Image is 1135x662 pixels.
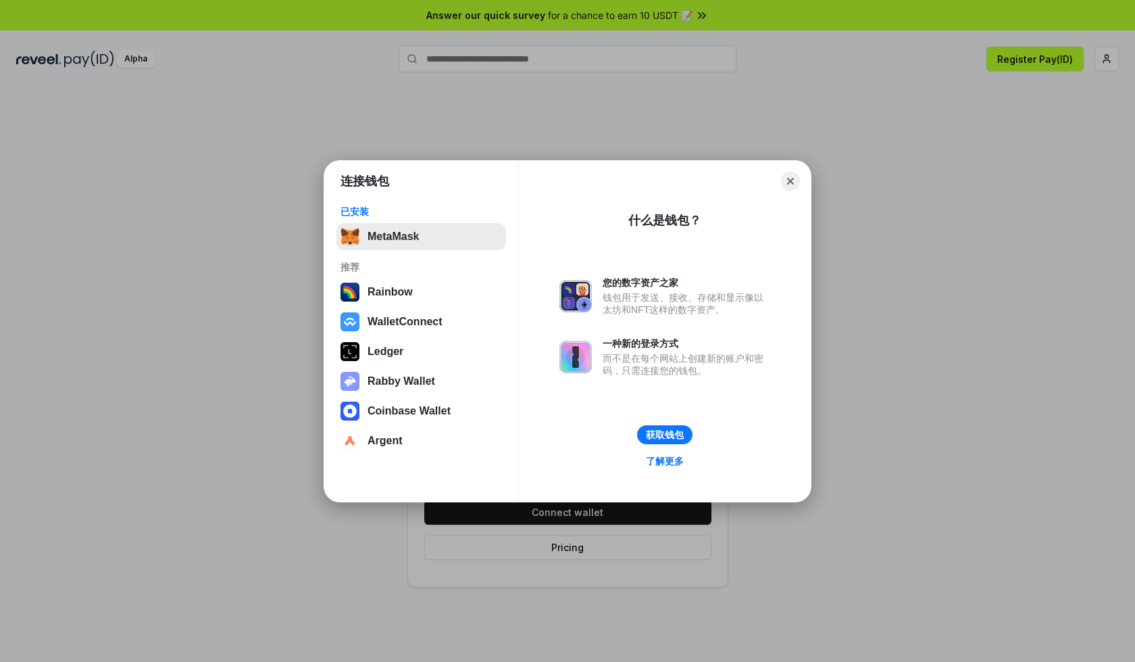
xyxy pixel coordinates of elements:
[340,173,389,189] h1: 连接钱包
[559,280,592,312] img: svg+xml,%3Csvg%20xmlns%3D%22http%3A%2F%2Fwww.w3.org%2F2000%2Fsvg%22%20fill%3D%22none%22%20viewBox...
[368,286,413,298] div: Rainbow
[336,223,506,250] button: MetaMask
[340,312,359,331] img: svg+xml,%3Csvg%20width%3D%2228%22%20height%3D%2228%22%20viewBox%3D%220%200%2028%2028%22%20fill%3D...
[340,261,502,273] div: 推荐
[603,337,770,350] div: 一种新的登录方式
[340,206,502,218] div: 已安装
[603,291,770,316] div: 钱包用于发送、接收、存储和显示像以太坊和NFT这样的数字资产。
[336,279,506,306] button: Rainbow
[336,368,506,395] button: Rabby Wallet
[340,342,359,361] img: svg+xml,%3Csvg%20xmlns%3D%22http%3A%2F%2Fwww.w3.org%2F2000%2Fsvg%22%20width%3D%2228%22%20height%3...
[368,316,443,328] div: WalletConnect
[368,346,403,358] div: Ledger
[781,172,800,191] button: Close
[638,452,692,470] a: 了解更多
[368,231,419,243] div: MetaMask
[368,435,403,447] div: Argent
[559,341,592,373] img: svg+xml,%3Csvg%20xmlns%3D%22http%3A%2F%2Fwww.w3.org%2F2000%2Fsvg%22%20fill%3D%22none%22%20viewBox...
[340,402,359,421] img: svg+xml,%3Csvg%20width%3D%2228%22%20height%3D%2228%22%20viewBox%3D%220%200%2028%2028%22%20fill%3D...
[340,283,359,302] img: svg+xml,%3Csvg%20width%3D%22120%22%20height%3D%22120%22%20viewBox%3D%220%200%20120%20120%22%20fil...
[637,425,692,444] button: 获取钱包
[628,212,701,229] div: 什么是钱包？
[340,227,359,246] img: svg+xml,%3Csvg%20fill%3D%22none%22%20height%3D%2233%22%20viewBox%3D%220%200%2035%2033%22%20width%...
[368,405,451,417] div: Coinbase Wallet
[336,338,506,365] button: Ledger
[603,352,770,377] div: 而不是在每个网站上创建新的账户和密码，只需连接您的钱包。
[646,429,684,441] div: 获取钱包
[336,427,506,454] button: Argent
[336,308,506,335] button: WalletConnect
[603,277,770,289] div: 您的数字资产之家
[368,375,435,387] div: Rabby Wallet
[340,431,359,450] img: svg+xml,%3Csvg%20width%3D%2228%22%20height%3D%2228%22%20viewBox%3D%220%200%2028%2028%22%20fill%3D...
[340,372,359,391] img: svg+xml,%3Csvg%20xmlns%3D%22http%3A%2F%2Fwww.w3.org%2F2000%2Fsvg%22%20fill%3D%22none%22%20viewBox...
[646,455,684,467] div: 了解更多
[336,398,506,425] button: Coinbase Wallet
